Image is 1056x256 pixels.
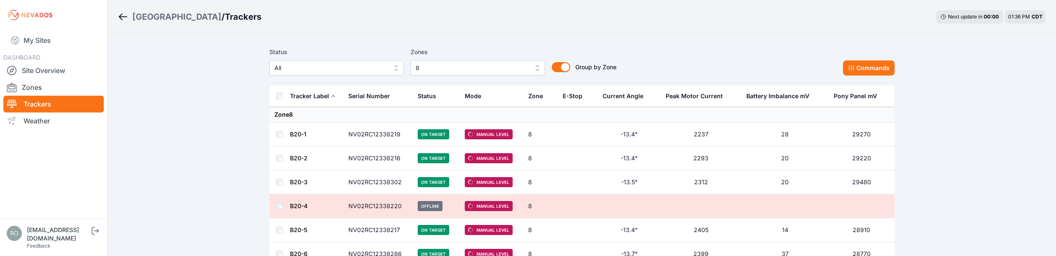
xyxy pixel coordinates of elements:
[27,243,50,249] a: Feedback
[598,123,661,146] td: -13.4°
[661,146,741,170] td: 2293
[3,62,104,79] a: Site Overview
[598,218,661,242] td: -13.4°
[290,86,336,106] button: Tracker Label
[523,146,558,170] td: 8
[343,123,413,146] td: NV02RC12338219
[343,218,413,242] td: NV02RC12338217
[343,146,413,170] td: NV02RC12338216
[269,107,895,123] td: Zone 8
[741,218,829,242] td: 14
[603,92,643,100] div: Current Angle
[829,146,894,170] td: 29220
[598,170,661,194] td: -13.5°
[465,92,481,100] div: Mode
[3,112,104,129] a: Weather
[118,6,261,28] nav: Breadcrumb
[575,63,616,71] span: Group by Zone
[132,11,221,23] a: [GEOGRAPHIC_DATA]
[290,131,306,138] a: B20-1
[269,47,404,57] label: Status
[225,11,261,23] h3: Trackers
[418,92,436,100] div: Status
[3,30,104,50] a: My Sites
[418,129,449,139] span: On Target
[343,170,413,194] td: NV02RC12338302
[741,146,829,170] td: 20
[269,60,404,76] button: All
[418,177,449,187] span: On Target
[523,170,558,194] td: 8
[746,92,809,100] div: Battery Imbalance mV
[418,225,449,235] span: On Target
[948,13,982,20] span: Next update in
[3,96,104,112] a: Trackers
[411,60,545,76] button: 8
[290,154,308,162] a: B20-2
[829,170,894,194] td: 29480
[7,226,22,241] img: rono@prim.com
[598,146,661,170] td: -13.4°
[984,13,999,20] div: 00 : 00
[1032,13,1043,20] span: CDT
[563,86,589,106] button: E-Stop
[666,92,723,100] div: Peak Motor Current
[290,202,308,209] a: B20-4
[843,60,895,76] button: Commands
[465,177,513,187] span: Manual Level
[411,47,545,57] label: Zones
[274,63,387,73] span: All
[523,218,558,242] td: 8
[528,92,543,100] div: Zone
[465,153,513,163] span: Manual Level
[741,123,829,146] td: 28
[829,123,894,146] td: 29270
[290,92,329,100] div: Tracker Label
[348,92,390,100] div: Serial Number
[834,92,877,100] div: Pony Panel mV
[27,226,90,243] div: [EMAIL_ADDRESS][DOMAIN_NAME]
[563,92,582,100] div: E-Stop
[523,123,558,146] td: 8
[343,194,413,218] td: NV02RC12338220
[666,86,729,106] button: Peak Motor Current
[523,194,558,218] td: 8
[348,86,397,106] button: Serial Number
[465,225,513,235] span: Manual Level
[465,129,513,139] span: Manual Level
[661,123,741,146] td: 2237
[465,201,513,211] span: Manual Level
[290,178,308,185] a: B20-3
[829,218,894,242] td: 28910
[418,86,443,106] button: Status
[418,153,449,163] span: On Target
[1008,13,1030,20] span: 01:36 PM
[603,86,650,106] button: Current Angle
[416,63,528,73] span: 8
[834,86,884,106] button: Pony Panel mV
[3,54,40,61] span: DASHBOARD
[661,170,741,194] td: 2312
[741,170,829,194] td: 20
[465,86,488,106] button: Mode
[221,11,225,23] span: /
[290,226,307,233] a: B20-5
[7,8,54,22] img: Nevados
[746,86,816,106] button: Battery Imbalance mV
[418,201,442,211] span: Offline
[661,218,741,242] td: 2405
[3,79,104,96] a: Zones
[528,86,550,106] button: Zone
